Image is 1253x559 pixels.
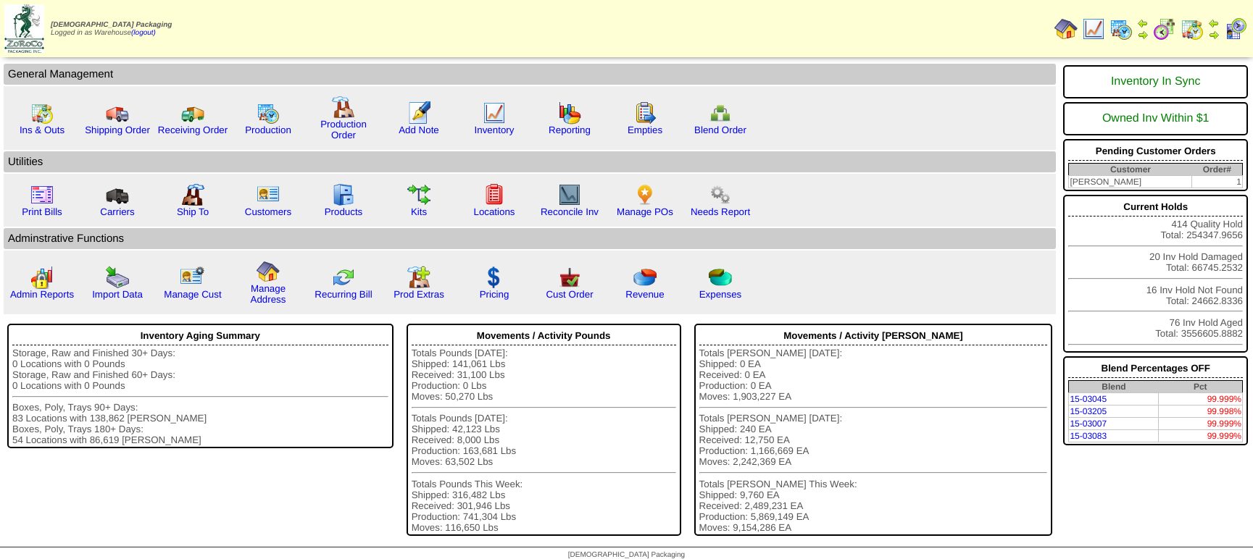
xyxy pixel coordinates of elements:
a: Manage Cust [164,289,221,300]
img: calendarinout.gif [30,101,54,125]
a: Customers [245,206,291,217]
th: Pct [1159,381,1243,393]
td: 99.999% [1159,418,1243,430]
a: Reconcile Inv [541,206,599,217]
a: Ins & Outs [20,125,64,135]
img: calendarprod.gif [257,101,280,125]
img: factory2.gif [181,183,204,206]
a: Print Bills [22,206,62,217]
img: managecust.png [180,266,207,289]
span: [DEMOGRAPHIC_DATA] Packaging [568,551,685,559]
img: pie_chart2.png [709,266,732,289]
img: reconcile.gif [332,266,355,289]
img: workflow.gif [407,183,430,206]
a: Blend Order [694,125,746,135]
a: Recurring Bill [315,289,372,300]
img: line_graph.gif [1082,17,1105,41]
img: zoroco-logo-small.webp [4,4,44,53]
img: home.gif [1054,17,1078,41]
div: Inventory In Sync [1068,68,1243,96]
a: Revenue [625,289,664,300]
td: 99.999% [1159,393,1243,405]
img: truck2.gif [181,101,204,125]
img: line_graph2.gif [558,183,581,206]
img: locations.gif [483,183,506,206]
a: 15-03083 [1070,431,1107,441]
td: [PERSON_NAME] [1069,176,1192,188]
div: Pending Customer Orders [1068,142,1243,161]
img: arrowright.gif [1208,29,1220,41]
a: Inventory [475,125,515,135]
a: Products [325,206,363,217]
a: Pricing [480,289,509,300]
img: dollar.gif [483,266,506,289]
img: calendarblend.gif [1153,17,1176,41]
th: Order# [1192,164,1243,176]
img: invoice2.gif [30,183,54,206]
a: Cust Order [546,289,593,300]
a: Expenses [699,289,742,300]
th: Customer [1069,164,1192,176]
div: Movements / Activity [PERSON_NAME] [699,327,1048,345]
td: Utilities [4,151,1056,172]
a: Manage POs [617,206,673,217]
a: Add Note [399,125,439,135]
a: Shipping Order [85,125,150,135]
img: prodextras.gif [407,266,430,289]
a: 15-03007 [1070,419,1107,429]
img: calendarcustomer.gif [1224,17,1247,41]
img: truck.gif [106,101,129,125]
div: 414 Quality Hold Total: 254347.9656 20 Inv Hold Damaged Total: 66745.2532 16 Inv Hold Not Found T... [1063,195,1248,353]
span: Logged in as Warehouse [51,21,172,37]
img: customers.gif [257,183,280,206]
a: Reporting [549,125,591,135]
img: cabinet.gif [332,183,355,206]
div: Storage, Raw and Finished 30+ Days: 0 Locations with 0 Pounds Storage, Raw and Finished 60+ Days:... [12,348,388,445]
img: workflow.png [709,183,732,206]
img: home.gif [257,260,280,283]
a: 15-03205 [1070,406,1107,416]
img: calendarinout.gif [1181,17,1204,41]
img: truck3.gif [106,183,129,206]
a: Carriers [100,206,134,217]
img: calendarprod.gif [1110,17,1133,41]
a: Empties [628,125,662,135]
img: import.gif [106,266,129,289]
a: Production [245,125,291,135]
a: Admin Reports [10,289,74,300]
span: [DEMOGRAPHIC_DATA] Packaging [51,21,172,29]
td: Adminstrative Functions [4,228,1056,249]
a: Receiving Order [158,125,228,135]
div: Inventory Aging Summary [12,327,388,345]
td: 99.998% [1159,405,1243,418]
img: factory.gif [332,96,355,119]
img: arrowleft.gif [1208,17,1220,29]
td: 1 [1192,176,1243,188]
div: Totals [PERSON_NAME] [DATE]: Shipped: 0 EA Received: 0 EA Production: 0 EA Moves: 1,903,227 EA To... [699,348,1048,533]
a: Needs Report [691,206,750,217]
a: Manage Address [251,283,286,305]
td: General Management [4,64,1056,85]
img: arrowright.gif [1137,29,1149,41]
a: Import Data [92,289,143,300]
img: network.png [709,101,732,125]
img: graph.gif [558,101,581,125]
a: Kits [411,206,427,217]
div: Totals Pounds [DATE]: Shipped: 141,061 Lbs Received: 31,100 Lbs Production: 0 Lbs Moves: 50,270 L... [412,348,676,533]
div: Blend Percentages OFF [1068,359,1243,378]
img: graph2.png [30,266,54,289]
img: workorder.gif [633,101,657,125]
img: line_graph.gif [483,101,506,125]
div: Movements / Activity Pounds [412,327,676,345]
a: 15-03045 [1070,394,1107,404]
a: Ship To [177,206,209,217]
img: arrowleft.gif [1137,17,1149,29]
img: orders.gif [407,101,430,125]
img: pie_chart.png [633,266,657,289]
img: cust_order.png [558,266,581,289]
img: po.png [633,183,657,206]
a: Locations [473,206,515,217]
div: Current Holds [1068,198,1243,217]
a: Prod Extras [394,289,444,300]
div: Owned Inv Within $1 [1068,105,1243,133]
